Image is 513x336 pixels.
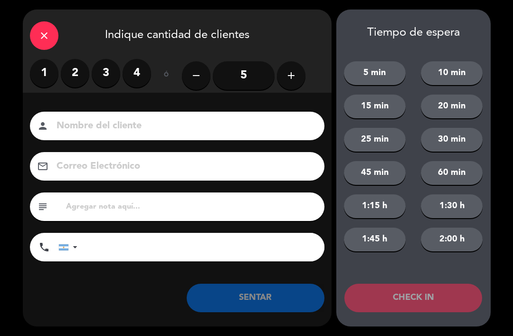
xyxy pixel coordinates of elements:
i: add [285,70,297,81]
input: Nombre del cliente [56,118,312,134]
button: 30 min [421,128,483,152]
button: 60 min [421,161,483,185]
i: subject [37,201,48,212]
button: 25 min [344,128,406,152]
button: SENTAR [187,284,324,312]
div: ó [151,59,182,92]
button: 1:30 h [421,194,483,218]
label: 1 [30,59,58,87]
div: Tiempo de espera [336,26,491,40]
div: Argentina: +54 [59,233,81,261]
button: CHECK IN [344,284,482,312]
i: phone [38,241,50,253]
button: 2:00 h [421,228,483,251]
button: 20 min [421,95,483,118]
button: 1:15 h [344,194,406,218]
label: 2 [61,59,89,87]
button: 5 min [344,61,406,85]
button: add [277,61,305,90]
input: Agregar nota aquí... [65,200,317,213]
i: remove [190,70,202,81]
div: Indique cantidad de clientes [23,10,332,59]
i: close [38,30,50,41]
button: 45 min [344,161,406,185]
i: person [37,120,48,132]
button: remove [182,61,210,90]
input: Correo Electrónico [56,158,312,175]
button: 1:45 h [344,228,406,251]
label: 3 [92,59,120,87]
i: email [37,161,48,172]
button: 15 min [344,95,406,118]
button: 10 min [421,61,483,85]
label: 4 [123,59,151,87]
